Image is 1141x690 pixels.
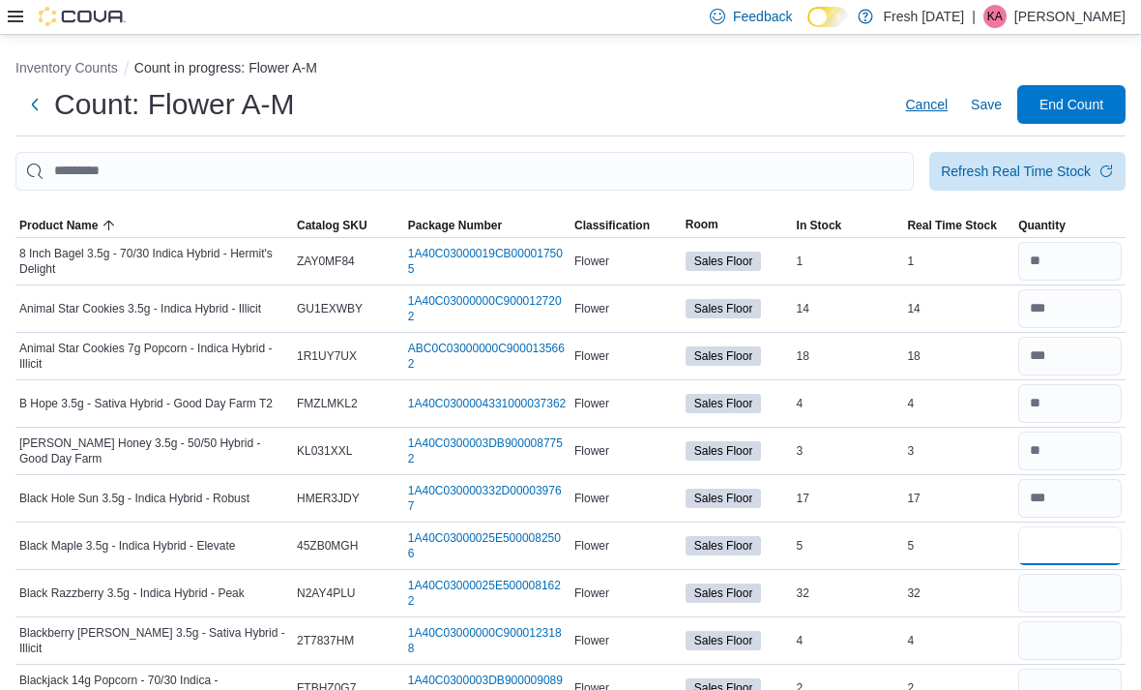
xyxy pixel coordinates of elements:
div: 14 [903,297,1014,320]
button: Product Name [15,214,293,237]
span: Sales Floor [686,631,762,650]
span: Sales Floor [686,441,762,461]
span: Black Razzberry 3.5g - Indica Hybrid - Peak [19,585,245,601]
span: Flower [574,633,609,648]
span: FMZLMKL2 [297,396,358,411]
span: Feedback [733,7,792,26]
span: Black Hole Sun 3.5g - Indica Hybrid - Robust [19,491,249,506]
span: [PERSON_NAME] Honey 3.5g - 50/50 Hybrid - Good Day Farm [19,435,289,466]
span: KA [987,5,1003,28]
button: Save [963,85,1009,124]
div: 5 [793,534,904,557]
span: In Stock [797,218,842,233]
button: Refresh Real Time Stock [929,152,1126,191]
div: 17 [903,487,1014,510]
span: Sales Floor [686,299,762,318]
a: 1A40C03000025E5000082506 [408,530,567,561]
span: Sales Floor [694,632,753,649]
p: Fresh [DATE] [883,5,964,28]
span: Flower [574,585,609,601]
div: 4 [793,629,904,652]
div: 32 [793,582,904,605]
span: HMER3JDY [297,491,360,506]
button: Classification [570,214,682,237]
span: Catalog SKU [297,218,367,233]
button: End Count [1017,85,1126,124]
button: In Stock [793,214,904,237]
button: Inventory Counts [15,60,118,75]
a: 1A40C03000000C9000123188 [408,625,567,656]
div: 32 [903,582,1014,605]
span: GU1EXWBY [297,301,363,316]
span: Real Time Stock [907,218,996,233]
button: Next [15,85,54,124]
a: 1A40C0300004331000037362 [408,396,567,411]
div: 1 [793,250,904,273]
div: 18 [903,345,1014,368]
span: Cancel [905,95,948,114]
p: [PERSON_NAME] [1014,5,1126,28]
a: ABC0C03000000C9000135662 [408,341,567,372]
span: Black Maple 3.5g - Indica Hybrid - Elevate [19,538,235,554]
span: Sales Floor [694,537,753,555]
button: Real Time Stock [903,214,1014,237]
span: Animal Star Cookies 3.5g - Indica Hybrid - Illicit [19,301,261,316]
span: Sales Floor [686,346,762,366]
span: Quantity [1018,218,1066,233]
span: Flower [574,254,609,269]
img: Cova [39,7,126,26]
span: Product Name [19,218,98,233]
span: 1R1UY7UX [297,348,357,364]
div: 5 [903,534,1014,557]
button: Cancel [897,85,955,124]
span: Sales Floor [686,584,762,603]
span: Sales Floor [686,252,762,271]
div: 14 [793,297,904,320]
span: Flower [574,491,609,506]
span: KL031XXL [297,443,352,459]
input: This is a search bar. After typing your query, hit enter to filter the results lower in the page. [15,152,914,191]
div: 3 [793,439,904,463]
a: 1A40C03000025E5000081622 [408,578,567,609]
div: 4 [903,629,1014,652]
div: 3 [903,439,1014,463]
a: 1A40C030000332D000039767 [408,483,567,514]
span: Flower [574,396,609,411]
span: Save [971,95,1002,114]
span: Sales Floor [686,536,762,555]
div: 18 [793,345,904,368]
span: Flower [574,443,609,459]
a: 1A40C03000019CB000017505 [408,246,567,277]
span: 2T7837HM [297,633,354,648]
span: Sales Floor [694,395,753,412]
span: ZAY0MF84 [297,254,355,269]
span: Sales Floor [686,394,762,413]
span: Blackberry [PERSON_NAME] 3.5g - Sativa Hybrid - Illicit [19,625,289,656]
span: Sales Floor [694,490,753,507]
span: Sales Floor [686,489,762,508]
div: 4 [793,392,904,415]
span: Flower [574,538,609,554]
span: Sales Floor [694,300,753,317]
div: 1 [903,250,1014,273]
div: 17 [793,487,904,510]
span: Animal Star Cookies 7g Popcorn - Indica Hybrid - Illicit [19,341,289,372]
span: Sales Floor [694,442,753,460]
span: Room [686,217,718,232]
h1: Count: Flower A-M [54,85,294,124]
button: Count in progress: Flower A-M [134,60,317,75]
div: Refresh Real Time Stock [941,162,1091,181]
p: | [972,5,976,28]
div: 4 [903,392,1014,415]
button: Quantity [1014,214,1126,237]
button: Package Number [404,214,570,237]
span: Classification [574,218,650,233]
span: 45ZB0MGH [297,538,358,554]
span: 8 Inch Bagel 3.5g - 70/30 Indica Hybrid - Hermit's Delight [19,246,289,277]
span: Flower [574,348,609,364]
span: Sales Floor [694,253,753,270]
span: Package Number [408,218,502,233]
nav: An example of EuiBreadcrumbs [15,58,1126,81]
span: Dark Mode [807,27,808,28]
button: Catalog SKU [293,214,404,237]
